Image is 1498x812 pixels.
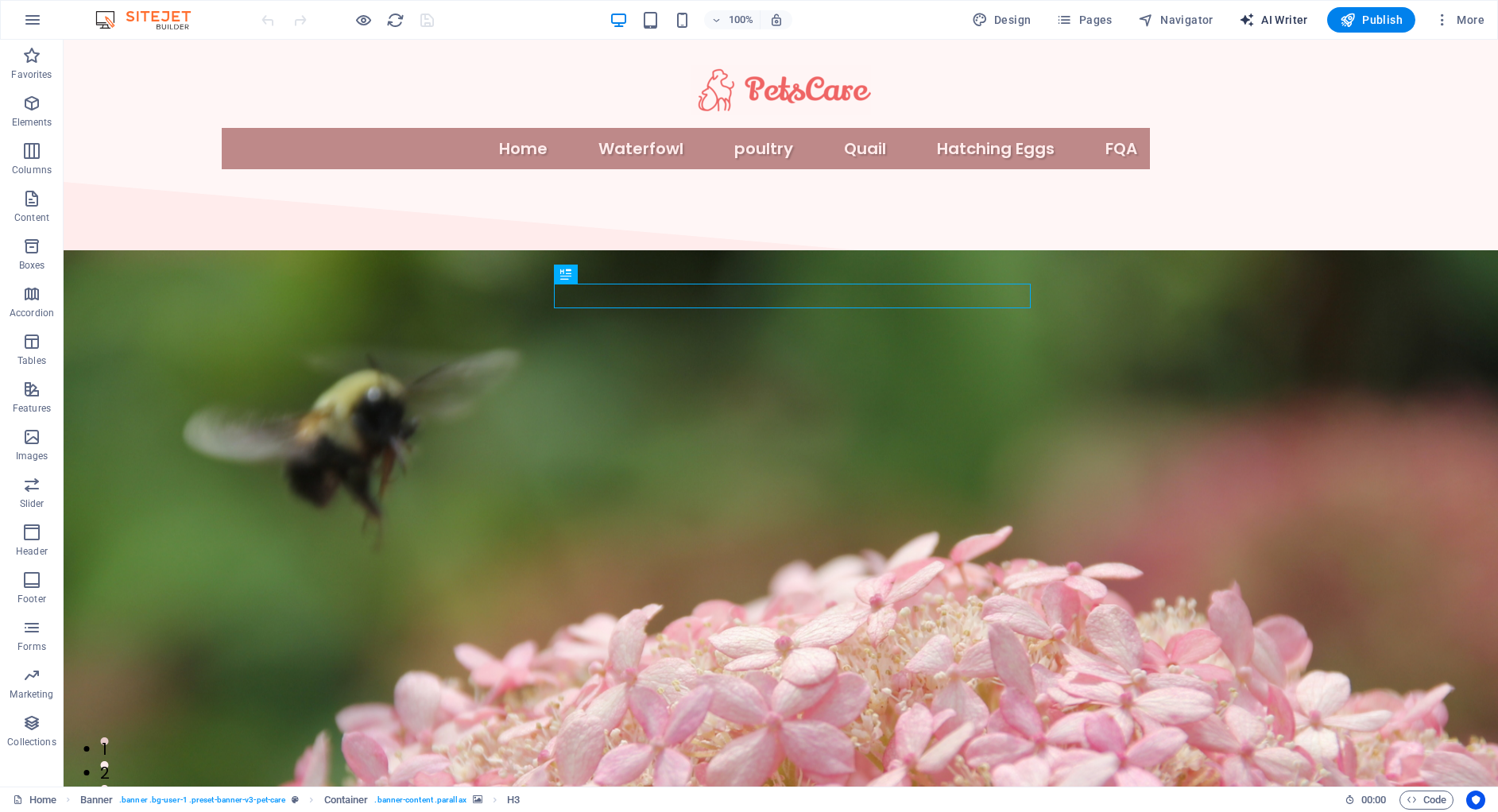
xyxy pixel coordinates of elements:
[966,7,1038,33] div: Design (Ctrl+Alt+Y)
[12,164,52,176] p: Columns
[1428,7,1491,33] button: More
[507,791,520,810] span: Click to select. Double-click to edit
[16,450,48,462] p: Images
[1345,791,1387,810] h6: Session time
[1132,7,1220,33] button: Navigator
[1327,7,1415,33] button: Publish
[1372,794,1375,806] span: :
[354,10,373,29] button: Click here to leave preview mode and continue editing
[14,211,49,224] p: Content
[292,795,299,804] i: This element is a customizable preset
[17,640,46,653] p: Forms
[1434,12,1484,28] span: More
[1138,12,1213,28] span: Navigator
[10,688,53,701] p: Marketing
[324,791,369,810] span: Click to select. Double-click to edit
[80,791,521,810] nav: breadcrumb
[64,40,1498,787] iframe: To enrich screen reader interactions, please activate Accessibility in Grammarly extension settings
[91,10,211,29] img: Editor Logo
[13,791,56,810] a: Click to cancel selection. Double-click to open Pages
[20,497,45,510] p: Slider
[1050,7,1118,33] button: Pages
[16,545,48,558] p: Header
[7,736,56,748] p: Collections
[1340,12,1403,28] span: Publish
[704,10,761,29] button: 100%
[12,116,52,129] p: Elements
[1056,12,1112,28] span: Pages
[769,13,784,27] i: On resize automatically adjust zoom level to fit chosen device.
[1407,791,1446,810] span: Code
[1361,791,1386,810] span: 00 00
[13,402,51,415] p: Features
[10,307,54,319] p: Accordion
[972,12,1032,28] span: Design
[966,7,1038,33] button: Design
[80,791,114,810] span: Click to select. Double-click to edit
[19,259,45,272] p: Boxes
[386,11,404,29] i: Reload page
[1233,7,1314,33] button: AI Writer
[119,791,285,810] span: . banner .bg-user-1 .preset-banner-v3-pet-care
[473,795,482,804] i: This element contains a background
[728,10,753,29] h6: 100%
[17,354,46,367] p: Tables
[1399,791,1453,810] button: Code
[37,745,45,753] button: 3
[1466,791,1485,810] button: Usercentrics
[17,593,46,605] p: Footer
[385,10,404,29] button: reload
[11,68,52,81] p: Favorites
[374,791,466,810] span: . banner-content .parallax
[1239,12,1308,28] span: AI Writer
